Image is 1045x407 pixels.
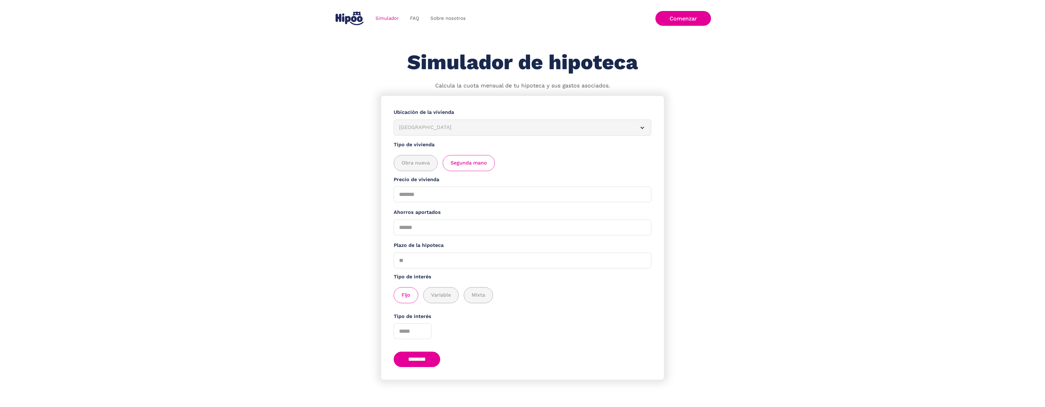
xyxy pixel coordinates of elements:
div: add_description_here [394,287,651,303]
span: Variable [431,291,451,299]
div: add_description_here [394,155,651,171]
a: Sobre nosotros [425,12,471,25]
span: Segunda mano [451,159,487,167]
p: Calcula la cuota mensual de tu hipoteca y sus gastos asociados. [435,82,610,90]
span: Obra nueva [402,159,430,167]
a: FAQ [404,12,425,25]
a: home [334,9,365,28]
a: Comenzar [655,11,711,26]
label: Ubicación de la vivienda [394,109,651,116]
form: Simulador Form [381,96,664,380]
label: Tipo de interés [394,273,651,281]
label: Tipo de vivienda [394,141,651,149]
article: [GEOGRAPHIC_DATA] [394,120,651,136]
span: Mixta [472,291,485,299]
label: Ahorros aportados [394,209,651,216]
span: Fijo [402,291,410,299]
a: Simulador [370,12,404,25]
h1: Simulador de hipoteca [407,51,638,74]
div: [GEOGRAPHIC_DATA] [399,124,631,131]
label: Precio de vivienda [394,176,651,184]
label: Tipo de interés [394,313,651,321]
label: Plazo de la hipoteca [394,242,651,249]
